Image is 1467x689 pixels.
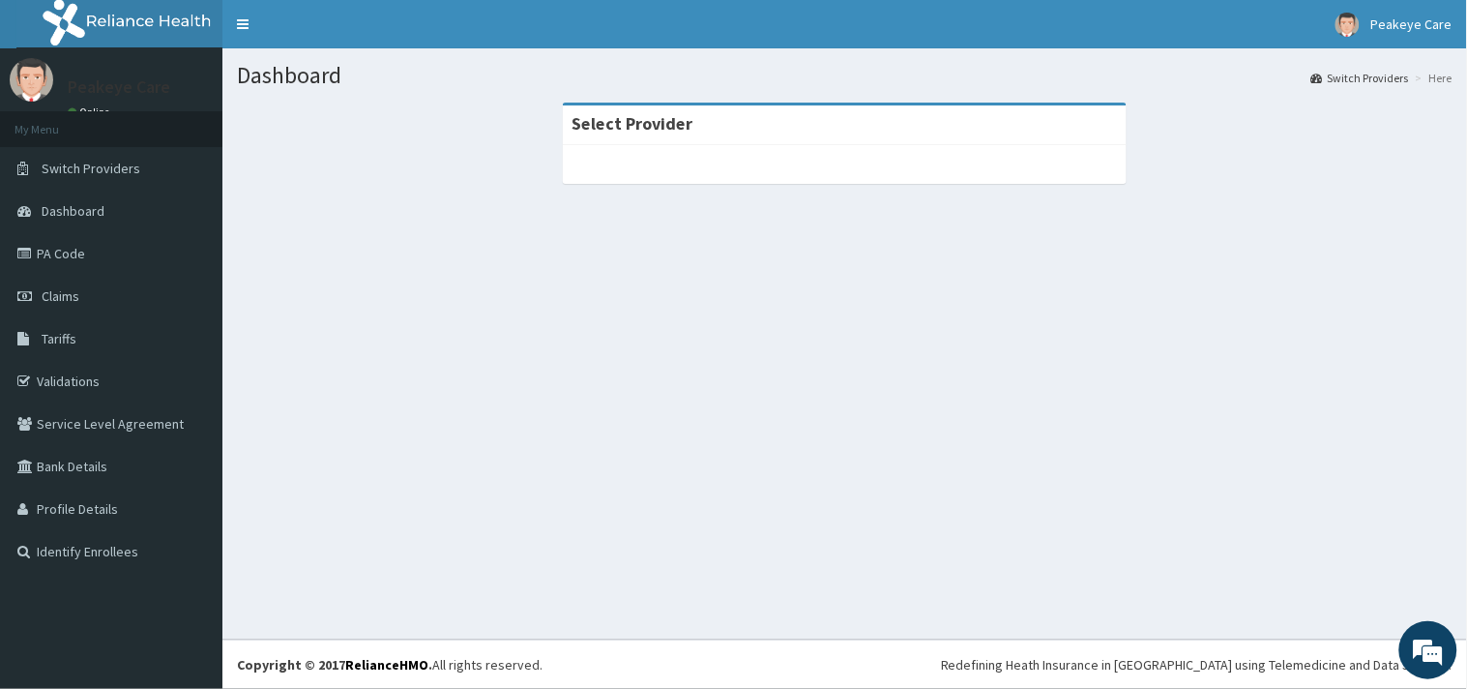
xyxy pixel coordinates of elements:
strong: Copyright © 2017 . [237,656,432,674]
a: RelianceHMO [345,656,428,674]
span: Tariffs [42,330,76,347]
div: Redefining Heath Insurance in [GEOGRAPHIC_DATA] using Telemedicine and Data Science! [941,655,1452,674]
footer: All rights reserved. [222,640,1467,689]
a: Switch Providers [1311,70,1409,86]
a: Online [68,105,114,119]
img: User Image [10,58,53,102]
strong: Select Provider [572,112,693,135]
img: User Image [1335,13,1360,37]
span: Switch Providers [42,160,140,177]
span: We're online! [112,216,267,411]
div: Chat with us now [101,108,325,134]
img: d_794563401_company_1708531726252_794563401 [36,97,78,145]
div: Minimize live chat window [317,10,364,56]
li: Here [1411,70,1452,86]
span: Claims [42,287,79,305]
span: Peakeye Care [1371,15,1452,33]
h1: Dashboard [237,63,1452,88]
p: Peakeye Care [68,78,170,96]
span: Dashboard [42,202,104,220]
textarea: Type your message and hit 'Enter' [10,472,368,540]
